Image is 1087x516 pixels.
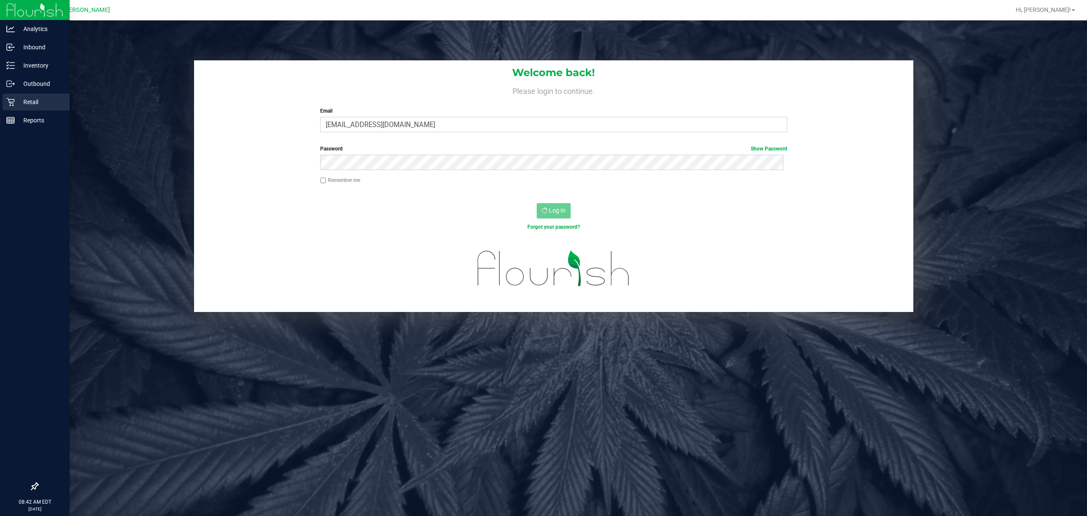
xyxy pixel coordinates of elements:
[194,85,914,95] h4: Please login to continue.
[15,79,66,89] p: Outbound
[63,6,110,14] span: [PERSON_NAME]
[6,116,15,125] inline-svg: Reports
[15,115,66,125] p: Reports
[15,42,66,52] p: Inbound
[6,79,15,88] inline-svg: Outbound
[6,98,15,106] inline-svg: Retail
[194,67,914,78] h1: Welcome back!
[15,60,66,71] p: Inventory
[15,97,66,107] p: Retail
[6,43,15,51] inline-svg: Inbound
[751,146,787,152] a: Show Password
[4,506,66,512] p: [DATE]
[320,146,343,152] span: Password
[549,207,566,214] span: Log In
[320,176,360,184] label: Remember me
[6,25,15,33] inline-svg: Analytics
[15,24,66,34] p: Analytics
[537,203,571,218] button: Log In
[1016,6,1071,13] span: Hi, [PERSON_NAME]!
[320,178,326,184] input: Remember me
[527,224,580,230] a: Forgot your password?
[4,498,66,506] p: 08:42 AM EDT
[464,240,644,298] img: flourish_logo.svg
[320,107,787,115] label: Email
[6,61,15,70] inline-svg: Inventory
